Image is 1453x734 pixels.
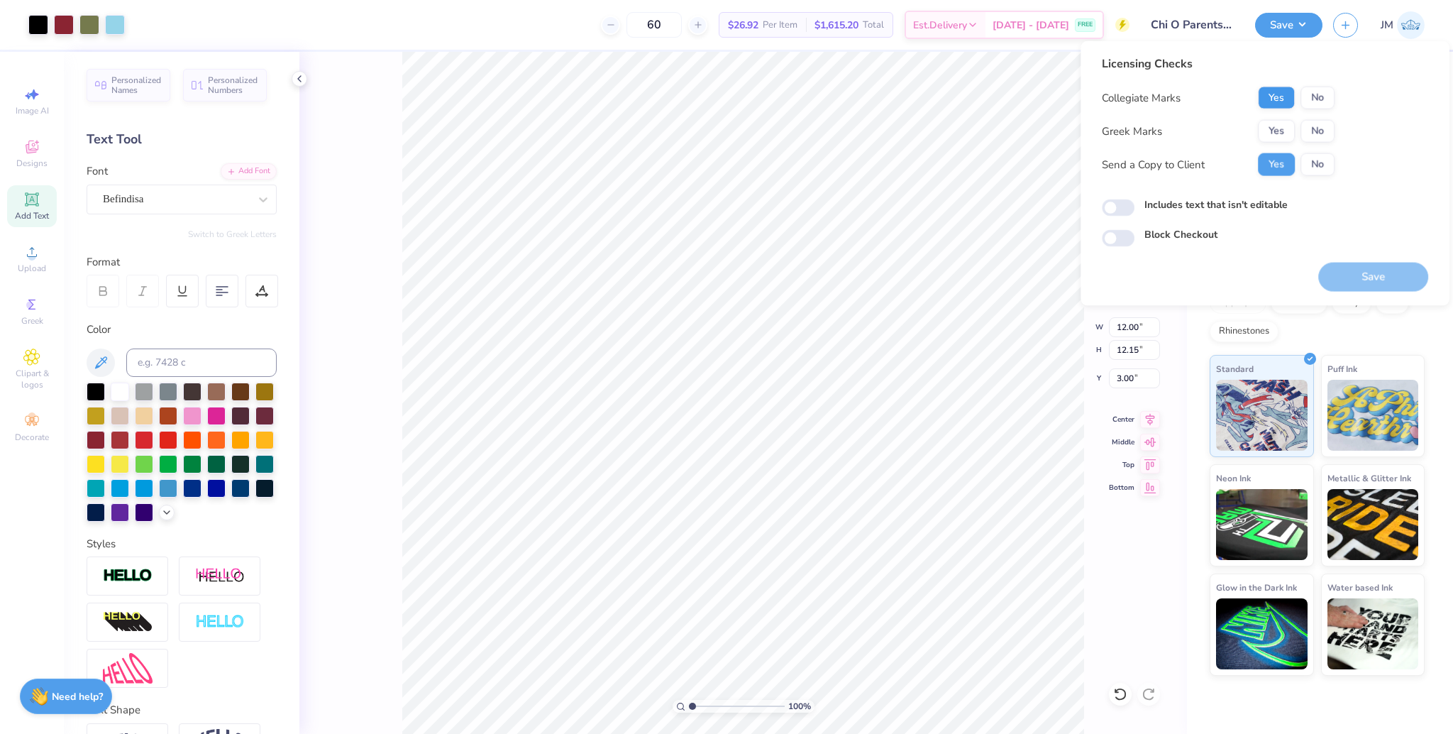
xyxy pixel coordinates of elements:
[1327,489,1419,560] img: Metallic & Glitter Ink
[1300,153,1335,176] button: No
[208,75,258,95] span: Personalized Numbers
[15,432,49,443] span: Decorate
[1327,471,1411,486] span: Metallic & Glitter Ink
[1210,321,1278,342] div: Rhinestones
[87,322,277,338] div: Color
[7,368,57,390] span: Clipart & logos
[1327,580,1393,595] span: Water based Ink
[87,163,108,180] label: Font
[52,690,103,703] strong: Need help?
[1102,156,1205,172] div: Send a Copy to Client
[1300,120,1335,143] button: No
[21,315,43,327] span: Greek
[16,105,49,116] span: Image AI
[1109,415,1134,424] span: Center
[814,18,858,33] span: $1,615.20
[195,614,245,630] img: Negative Space
[1300,87,1335,109] button: No
[1381,11,1425,39] a: JM
[87,702,277,718] div: Text Shape
[1327,598,1419,669] img: Water based Ink
[1144,197,1288,212] label: Includes text that isn't editable
[763,18,797,33] span: Per Item
[16,158,48,169] span: Designs
[913,18,967,33] span: Est. Delivery
[195,567,245,585] img: Shadow
[1216,580,1297,595] span: Glow in the Dark Ink
[103,611,153,634] img: 3d Illusion
[1102,89,1181,106] div: Collegiate Marks
[1327,380,1419,451] img: Puff Ink
[1109,460,1134,470] span: Top
[1258,120,1295,143] button: Yes
[1078,20,1093,30] span: FREE
[1397,11,1425,39] img: John Michael Binayas
[103,568,153,584] img: Stroke
[1140,11,1244,39] input: Untitled Design
[1102,55,1335,72] div: Licensing Checks
[1109,437,1134,447] span: Middle
[993,18,1069,33] span: [DATE] - [DATE]
[626,12,682,38] input: – –
[103,653,153,684] img: Free Distort
[1216,380,1308,451] img: Standard
[1255,13,1322,38] button: Save
[728,18,758,33] span: $26.92
[87,254,278,270] div: Format
[1109,483,1134,493] span: Bottom
[1258,87,1295,109] button: Yes
[863,18,884,33] span: Total
[788,700,811,713] span: 100 %
[1216,361,1254,376] span: Standard
[1216,489,1308,560] img: Neon Ink
[1144,227,1217,242] label: Block Checkout
[87,130,277,149] div: Text Tool
[15,210,49,221] span: Add Text
[1327,361,1357,376] span: Puff Ink
[1102,123,1162,139] div: Greek Marks
[1381,17,1393,33] span: JM
[188,229,277,240] button: Switch to Greek Letters
[87,536,277,552] div: Styles
[1216,598,1308,669] img: Glow in the Dark Ink
[126,349,277,377] input: e.g. 7428 c
[221,163,277,180] div: Add Font
[1216,471,1251,486] span: Neon Ink
[18,263,46,274] span: Upload
[1258,153,1295,176] button: Yes
[111,75,162,95] span: Personalized Names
